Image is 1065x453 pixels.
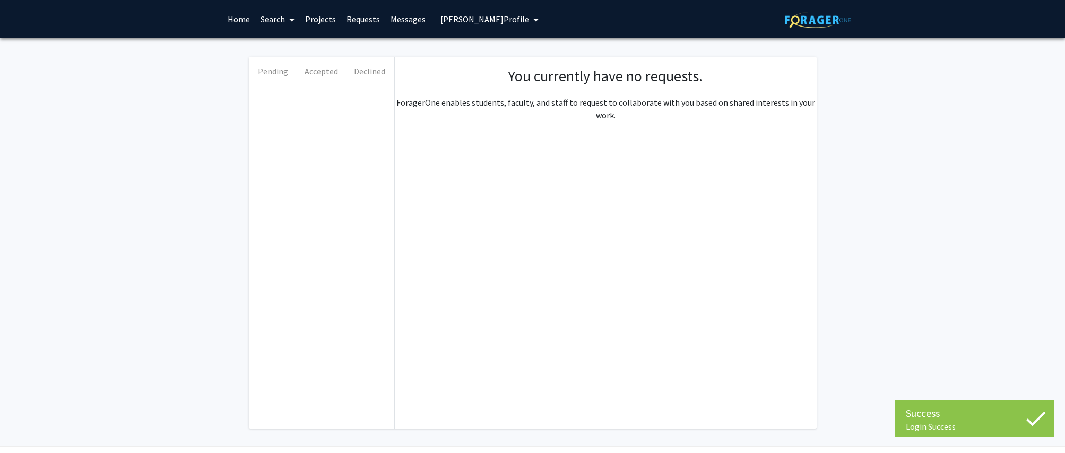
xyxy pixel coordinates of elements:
img: ForagerOne Logo [785,12,851,28]
p: ForagerOne enables students, faculty, and staff to request to collaborate with you based on share... [395,96,817,122]
a: Messages [385,1,431,38]
a: Projects [300,1,341,38]
span: [PERSON_NAME] Profile [440,14,529,24]
h1: You currently have no requests. [405,67,806,86]
div: Success [906,405,1044,421]
button: Declined [345,57,394,86]
a: Requests [341,1,385,38]
a: Home [222,1,255,38]
a: Search [255,1,300,38]
button: Accepted [297,57,345,86]
div: Login Success [906,421,1044,432]
button: Pending [249,57,297,86]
